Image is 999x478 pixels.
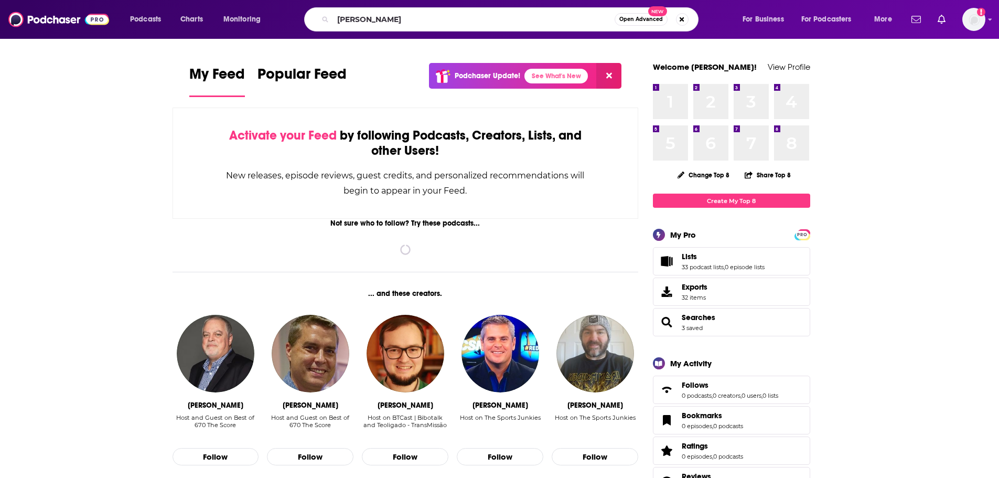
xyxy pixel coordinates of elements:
[378,401,433,410] div: Alexander Stahlhoefer
[653,194,810,208] a: Create My Top 8
[682,252,697,261] span: Lists
[225,128,586,158] div: by following Podcasts, Creators, Lists, and other Users!
[682,392,712,399] a: 0 podcasts
[671,168,736,182] button: Change Top 8
[267,414,353,429] div: Host and Guest on Best of 670 The Score
[682,380,708,390] span: Follows
[472,401,528,410] div: John Paul Flaim
[682,313,715,322] a: Searches
[552,448,638,466] button: Follow
[796,231,809,239] span: PRO
[362,448,448,466] button: Follow
[555,414,636,421] div: Host on The Sports Junkies
[682,294,707,301] span: 32 items
[130,12,161,27] span: Podcasts
[682,324,703,332] a: 3 saved
[725,263,765,271] a: 0 episode lists
[460,414,541,437] div: Host on The Sports Junkies
[177,315,254,392] img: Mike Mulligan
[761,392,762,399] span: ,
[8,9,109,29] img: Podchaser - Follow, Share and Rate Podcasts
[653,376,810,404] span: Follows
[933,10,950,28] a: Show notifications dropdown
[713,422,743,430] a: 0 podcasts
[712,422,713,430] span: ,
[189,65,245,89] span: My Feed
[189,65,245,97] a: My Feed
[455,71,520,80] p: Podchaser Update!
[682,422,712,430] a: 0 episodes
[724,263,725,271] span: ,
[682,282,707,292] span: Exports
[653,308,810,336] span: Searches
[619,17,663,22] span: Open Advanced
[362,414,448,437] div: Host on BTCast | Bibotalk and Teoligado - TransMissão
[314,7,708,31] div: Search podcasts, credits, & more...
[682,263,724,271] a: 33 podcast lists
[653,278,810,306] a: Exports
[461,315,539,392] img: John Paul Flaim
[682,411,722,420] span: Bookmarks
[367,315,444,392] img: Alexander Stahlhoefer
[682,441,708,451] span: Ratings
[657,254,678,269] a: Lists
[762,392,778,399] a: 0 lists
[567,401,623,410] div: John Auville
[257,65,347,97] a: Popular Feed
[962,8,985,31] img: User Profile
[713,392,740,399] a: 0 creators
[362,414,448,429] div: Host on BTCast | Bibotalk and Teoligado - TransMissão
[457,448,543,466] button: Follow
[173,448,259,466] button: Follow
[283,401,338,410] div: David Haugh
[653,247,810,275] span: Lists
[267,448,353,466] button: Follow
[712,392,713,399] span: ,
[670,230,696,240] div: My Pro
[333,11,615,28] input: Search podcasts, credits, & more...
[555,414,636,437] div: Host on The Sports Junkies
[229,128,337,143] span: Activate your Feed
[653,62,757,72] a: Welcome [PERSON_NAME]!
[648,6,667,16] span: New
[615,13,668,26] button: Open AdvancedNew
[670,358,712,368] div: My Activity
[744,165,791,185] button: Share Top 8
[653,437,810,465] span: Ratings
[713,453,743,460] a: 0 podcasts
[962,8,985,31] span: Logged in as RebRoz5
[180,12,203,27] span: Charts
[682,453,712,460] a: 0 episodes
[257,65,347,89] span: Popular Feed
[524,69,588,83] a: See What's New
[657,383,678,397] a: Follows
[657,443,678,458] a: Ratings
[267,414,353,437] div: Host and Guest on Best of 670 The Score
[682,411,743,420] a: Bookmarks
[556,315,634,392] img: John Auville
[743,12,784,27] span: For Business
[173,289,639,298] div: ... and these creators.
[653,406,810,434] span: Bookmarks
[712,453,713,460] span: ,
[682,441,743,451] a: Ratings
[173,219,639,228] div: Not sure who to follow? Try these podcasts...
[682,380,778,390] a: Follows
[740,392,742,399] span: ,
[768,62,810,72] a: View Profile
[123,11,175,28] button: open menu
[272,315,349,392] img: David Haugh
[682,252,765,261] a: Lists
[962,8,985,31] button: Show profile menu
[173,414,259,429] div: Host and Guest on Best of 670 The Score
[657,413,678,428] a: Bookmarks
[794,11,867,28] button: open menu
[173,414,259,437] div: Host and Guest on Best of 670 The Score
[225,168,586,198] div: New releases, episode reviews, guest credits, and personalized recommendations will begin to appe...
